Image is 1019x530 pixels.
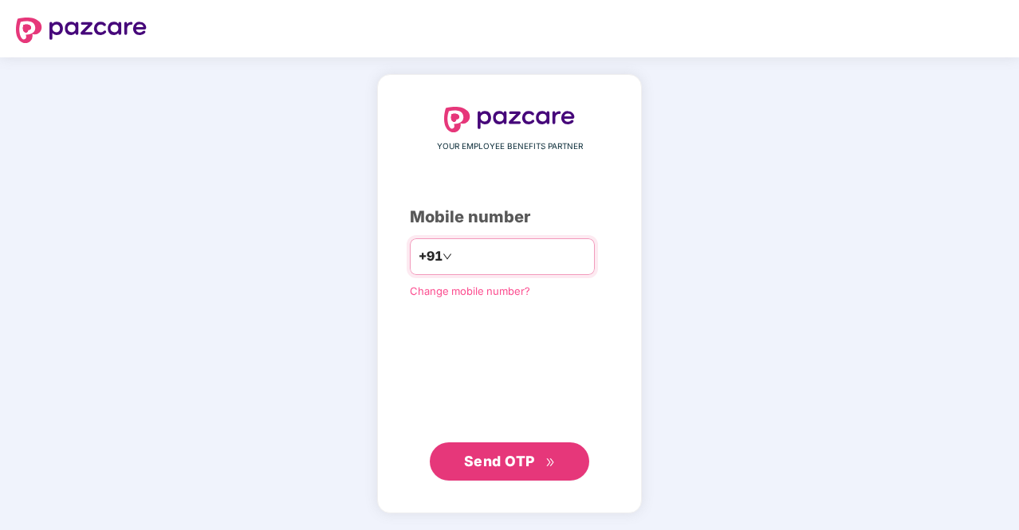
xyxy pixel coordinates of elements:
div: Mobile number [410,205,609,230]
a: Change mobile number? [410,285,530,297]
span: Send OTP [464,453,535,469]
span: double-right [545,457,556,468]
img: logo [16,18,147,43]
img: logo [444,107,575,132]
button: Send OTPdouble-right [430,442,589,481]
span: YOUR EMPLOYEE BENEFITS PARTNER [437,140,583,153]
span: +91 [419,246,443,266]
span: down [443,252,452,261]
